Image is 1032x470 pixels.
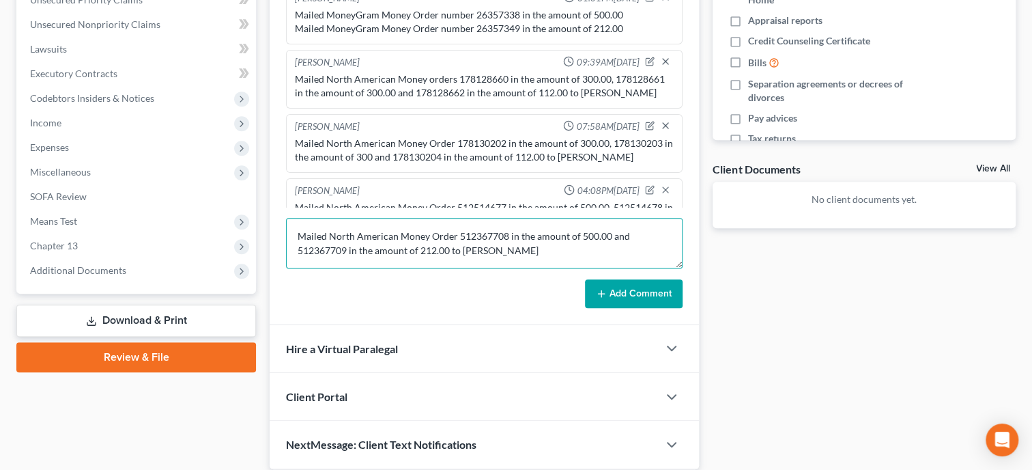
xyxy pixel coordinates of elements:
span: Client Portal [286,390,347,403]
span: Separation agreements or decrees of divorces [748,77,928,105]
a: SOFA Review [19,184,256,209]
a: Review & File [16,342,256,372]
div: Mailed MoneyGram Money Order number 26357338 in the amount of 500.00 Mailed MoneyGram Money Order... [295,8,674,36]
span: Additional Documents [30,264,126,276]
div: Mailed North American Money Order 178130202 in the amount of 300.00, 178130203 in the amount of 3... [295,137,674,164]
span: Means Test [30,215,77,227]
span: Tax returns [748,132,796,146]
span: Executory Contracts [30,68,117,79]
span: Chapter 13 [30,240,78,251]
span: Pay advices [748,111,797,125]
div: [PERSON_NAME] [295,184,360,198]
a: Executory Contracts [19,61,256,86]
p: No client documents yet. [723,193,1005,206]
div: [PERSON_NAME] [295,120,360,134]
a: View All [976,164,1010,174]
span: SOFA Review [30,191,87,202]
div: [PERSON_NAME] [295,56,360,70]
span: Hire a Virtual Paralegal [286,342,398,355]
span: Miscellaneous [30,166,91,178]
a: Lawsuits [19,37,256,61]
div: Mailed North American Money orders 178128660 in the amount of 300.00, 178128661 in the amount of ... [295,72,674,100]
span: 07:58AM[DATE] [577,120,640,133]
div: Client Documents [713,162,800,176]
a: Download & Print [16,305,256,337]
span: Codebtors Insiders & Notices [30,92,154,104]
span: Appraisal reports [748,14,822,27]
div: Open Intercom Messenger [986,424,1018,456]
span: Expenses [30,141,69,153]
span: Income [30,117,61,128]
a: Unsecured Nonpriority Claims [19,12,256,37]
span: Unsecured Nonpriority Claims [30,18,160,30]
span: 09:39AM[DATE] [577,56,640,69]
span: Lawsuits [30,43,67,55]
span: Credit Counseling Certificate [748,34,870,48]
div: Mailed North American Money Order 512514677 in the amount of 500.00, 512514678 in the amount of 2... [295,201,674,228]
span: 04:08PM[DATE] [577,184,640,197]
span: NextMessage: Client Text Notifications [286,438,476,451]
span: Bills [748,56,766,70]
button: Add Comment [585,279,683,308]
